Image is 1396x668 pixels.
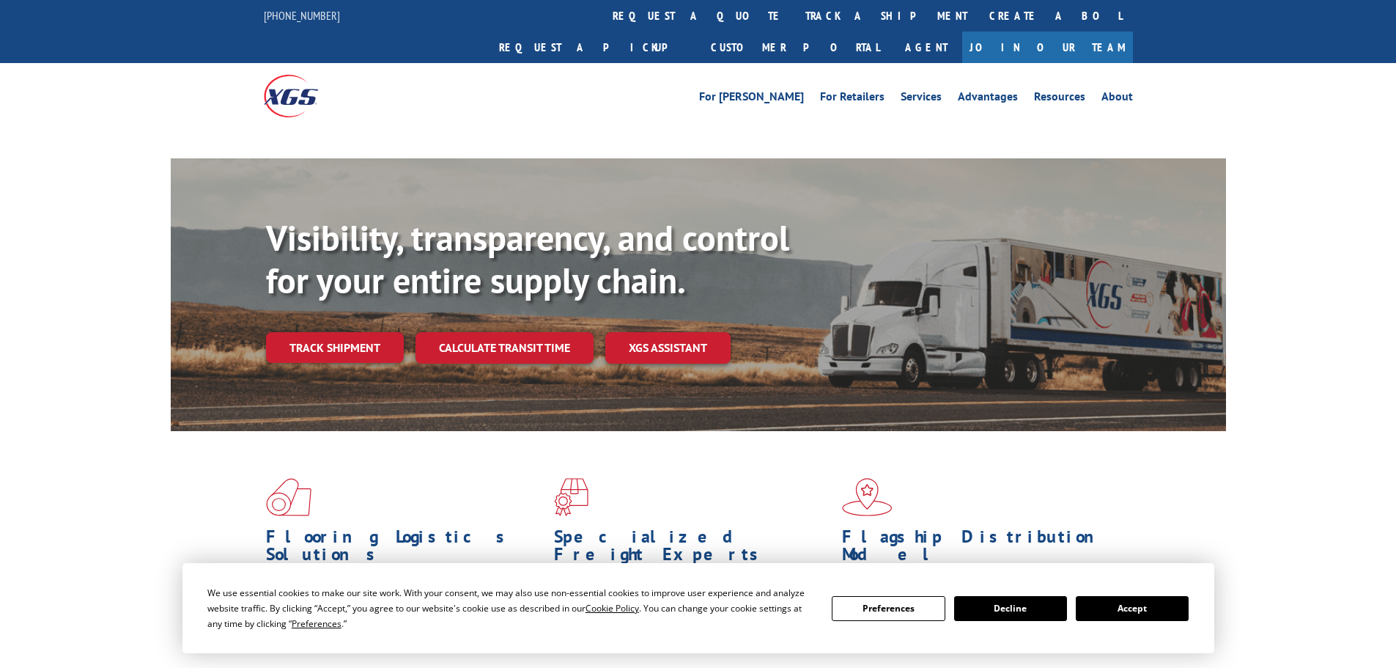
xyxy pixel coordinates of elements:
[266,478,311,516] img: xgs-icon-total-supply-chain-intelligence-red
[266,528,543,570] h1: Flooring Logistics Solutions
[586,602,639,614] span: Cookie Policy
[832,596,945,621] button: Preferences
[488,32,700,63] a: Request a pickup
[266,332,404,363] a: Track shipment
[958,91,1018,107] a: Advantages
[416,332,594,364] a: Calculate transit time
[554,478,588,516] img: xgs-icon-focused-on-flooring-red
[700,32,890,63] a: Customer Portal
[292,617,341,630] span: Preferences
[1034,91,1085,107] a: Resources
[266,215,789,303] b: Visibility, transparency, and control for your entire supply chain.
[842,478,893,516] img: xgs-icon-flagship-distribution-model-red
[1076,596,1189,621] button: Accept
[901,91,942,107] a: Services
[207,585,814,631] div: We use essential cookies to make our site work. With your consent, we may also use non-essential ...
[699,91,804,107] a: For [PERSON_NAME]
[554,528,831,570] h1: Specialized Freight Experts
[1101,91,1133,107] a: About
[954,596,1067,621] button: Decline
[820,91,884,107] a: For Retailers
[264,8,340,23] a: [PHONE_NUMBER]
[890,32,962,63] a: Agent
[962,32,1133,63] a: Join Our Team
[605,332,731,364] a: XGS ASSISTANT
[842,528,1119,570] h1: Flagship Distribution Model
[182,563,1214,653] div: Cookie Consent Prompt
